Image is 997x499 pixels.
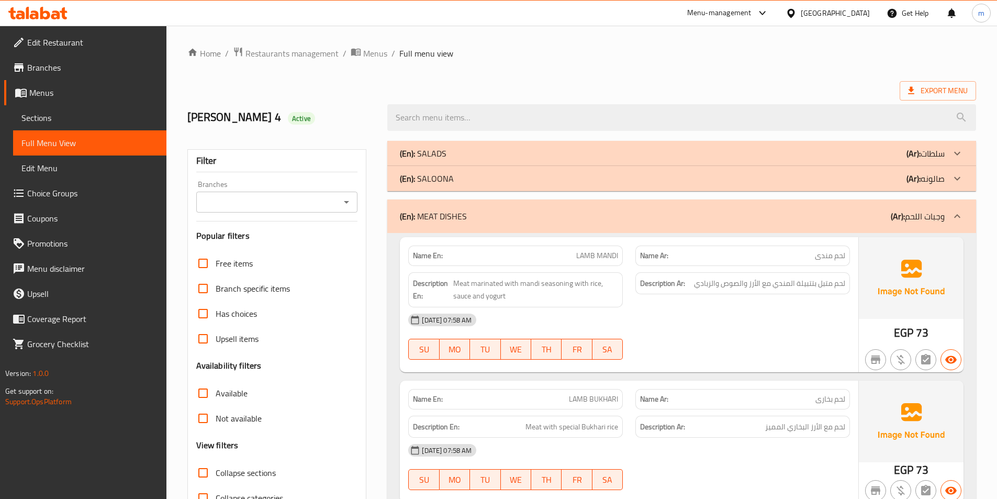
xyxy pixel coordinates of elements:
a: Branches [4,55,166,80]
strong: Description Ar: [640,277,685,290]
span: Menu disclaimer [27,262,158,275]
a: Support.OpsPlatform [5,395,72,408]
button: WE [501,339,531,360]
a: Home [187,47,221,60]
button: Not has choices [915,349,936,370]
div: Filter [196,150,358,172]
a: Menu disclaimer [4,256,166,281]
div: Active [288,112,315,125]
span: [DATE] 07:58 AM [418,446,476,456]
button: SU [408,339,439,360]
h3: Availability filters [196,360,262,372]
span: EGP [894,323,913,343]
span: FR [566,472,588,487]
span: Free items [216,257,253,270]
span: لحم مندى [815,250,845,261]
button: TU [470,469,500,490]
b: (Ar): [891,208,905,224]
span: Full menu view [399,47,453,60]
div: (En): SALOONA(Ar):صالونه [387,166,976,191]
button: SA [592,339,623,360]
p: SALOONA [400,172,454,185]
span: Meat marinated with mandi seasoning with rice, sauce and yogurt [453,277,619,303]
span: TU [474,472,496,487]
button: SA [592,469,623,490]
a: Upsell [4,281,166,306]
b: (En): [400,171,415,186]
span: Coverage Report [27,313,158,325]
span: Restaurants management [245,47,339,60]
a: Coupons [4,206,166,231]
span: Grocery Checklist [27,338,158,350]
span: WE [505,342,527,357]
span: TH [535,472,557,487]
span: SA [597,342,619,357]
span: FR [566,342,588,357]
a: Sections [13,105,166,130]
img: Ae5nvW7+0k+MAAAAAElFTkSuQmCC [859,237,964,319]
span: LAMB MANDI [576,250,618,261]
a: Coverage Report [4,306,166,331]
span: Get support on: [5,384,53,398]
span: MO [444,342,466,357]
span: 73 [916,460,928,480]
span: WE [505,472,527,487]
span: Coupons [27,212,158,225]
strong: Description En: [413,277,451,303]
span: لحم مع الأرز البخاري المميز [765,420,845,434]
a: Full Menu View [13,130,166,156]
span: Promotions [27,237,158,250]
img: Ae5nvW7+0k+MAAAAAElFTkSuQmCC [859,381,964,462]
span: Choice Groups [27,187,158,199]
p: SALADS [400,147,446,160]
a: Grocery Checklist [4,331,166,357]
p: وجبات اللحم [891,210,945,223]
p: MEAT DISHES [400,210,467,223]
div: (En): MEAT DISHES(Ar):وجبات اللحم [387,199,976,233]
a: Menus [4,80,166,105]
span: Has choices [216,307,257,320]
span: Menus [29,86,158,99]
a: Edit Restaurant [4,30,166,55]
button: MO [440,469,470,490]
nav: breadcrumb [187,47,976,60]
button: FR [562,469,592,490]
span: Sections [21,112,158,124]
h3: View filters [196,439,239,451]
button: Available [940,349,961,370]
button: TH [531,339,562,360]
div: (En): SALADS(Ar):سلطات [387,141,976,166]
div: [GEOGRAPHIC_DATA] [801,7,870,19]
a: Menus [351,47,387,60]
button: TU [470,339,500,360]
strong: Name En: [413,250,443,261]
li: / [225,47,229,60]
span: Available [216,387,248,400]
span: Full Menu View [21,137,158,149]
span: لحم متبل بتتبيلة المندي مع الأرز والصوص والزبادي [694,277,845,290]
li: / [391,47,395,60]
input: search [387,104,976,131]
span: Upsell [27,287,158,300]
span: TH [535,342,557,357]
p: سلطات [906,147,945,160]
strong: Name Ar: [640,250,668,261]
strong: Name En: [413,394,443,405]
span: SA [597,472,619,487]
span: m [978,7,984,19]
button: Not branch specific item [865,349,886,370]
h2: [PERSON_NAME] 4 [187,109,375,125]
span: Meat with special Bukhari rice [525,420,618,434]
li: / [343,47,346,60]
span: TU [474,342,496,357]
strong: Description En: [413,420,460,434]
span: لحم بخارى [815,394,845,405]
span: Edit Menu [21,162,158,174]
span: Not available [216,412,262,425]
button: Open [339,195,354,209]
span: 73 [916,323,928,343]
button: MO [440,339,470,360]
button: Purchased item [890,349,911,370]
a: Restaurants management [233,47,339,60]
span: Active [288,114,315,124]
